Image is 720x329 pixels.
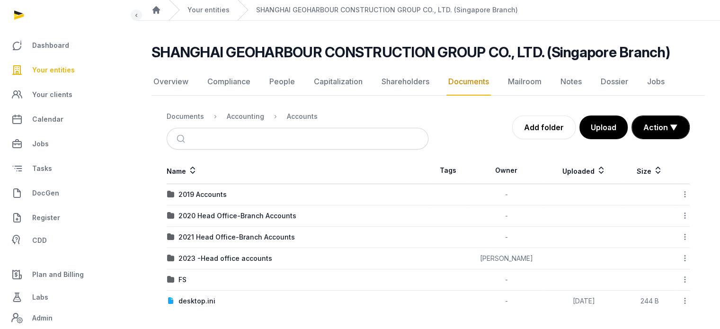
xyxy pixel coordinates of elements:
a: SHANGHAI GEOHARBOUR CONSTRUCTION GROUP CO., LTD. (Singapore Branch) [256,5,518,15]
a: Dashboard [8,34,128,57]
a: Documents [446,68,491,96]
a: Jobs [645,68,667,96]
a: Plan and Billing [8,263,128,286]
td: - [468,184,545,205]
h2: SHANGHAI GEOHARBOUR CONSTRUCTION GROUP CO., LTD. (Singapore Branch) [151,44,670,61]
img: folder.svg [167,212,175,220]
td: [PERSON_NAME] [468,248,545,269]
div: Accounting [227,112,264,121]
td: - [468,291,545,312]
a: Register [8,206,128,229]
img: folder.svg [167,276,175,284]
a: Shareholders [380,68,431,96]
img: folder.svg [167,255,175,262]
th: Tags [428,157,468,184]
div: 2023 -Head office accounts [178,254,272,263]
a: Admin [8,309,128,328]
span: Plan and Billing [32,269,84,280]
span: Jobs [32,138,49,150]
th: Name [167,157,428,184]
span: Tasks [32,163,52,174]
a: Labs [8,286,128,309]
nav: Breadcrumb [167,105,428,128]
a: Dossier [599,68,630,96]
span: DocGen [32,187,59,199]
td: - [468,269,545,291]
div: 2021 Head Office-Branch Accounts [178,232,295,242]
th: Size [623,157,676,184]
div: desktop.ini [178,296,215,306]
span: [DATE] [573,297,595,305]
img: document.svg [167,297,175,305]
a: DocGen [8,182,128,205]
span: Labs [32,292,48,303]
a: Tasks [8,157,128,180]
img: folder.svg [167,233,175,241]
td: 244 B [623,291,676,312]
span: Dashboard [32,40,69,51]
div: FS [178,275,187,285]
a: People [267,68,297,96]
a: Your clients [8,83,128,106]
a: Your entities [187,5,230,15]
a: CDD [8,231,128,250]
td: - [468,227,545,248]
th: Owner [468,157,545,184]
a: Calendar [8,108,128,131]
a: Jobs [8,133,128,155]
a: Your entities [8,59,128,81]
div: 2020 Head Office-Branch Accounts [178,211,296,221]
button: Action ▼ [632,116,689,139]
a: Compliance [205,68,252,96]
nav: Tabs [151,68,705,96]
span: Calendar [32,114,63,125]
a: Mailroom [506,68,543,96]
span: Admin [32,312,53,324]
a: Capitalization [312,68,364,96]
img: folder.svg [167,191,175,198]
span: CDD [32,235,47,246]
a: Add folder [512,116,576,139]
a: Notes [559,68,584,96]
div: Documents [167,112,204,121]
th: Uploaded [545,157,623,184]
a: Overview [151,68,190,96]
div: 2019 Accounts [178,190,227,199]
button: Submit [171,128,193,149]
div: Accounts [287,112,318,121]
span: Register [32,212,60,223]
td: - [468,205,545,227]
button: Upload [579,116,628,139]
span: Your entities [32,64,75,76]
span: Your clients [32,89,72,100]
